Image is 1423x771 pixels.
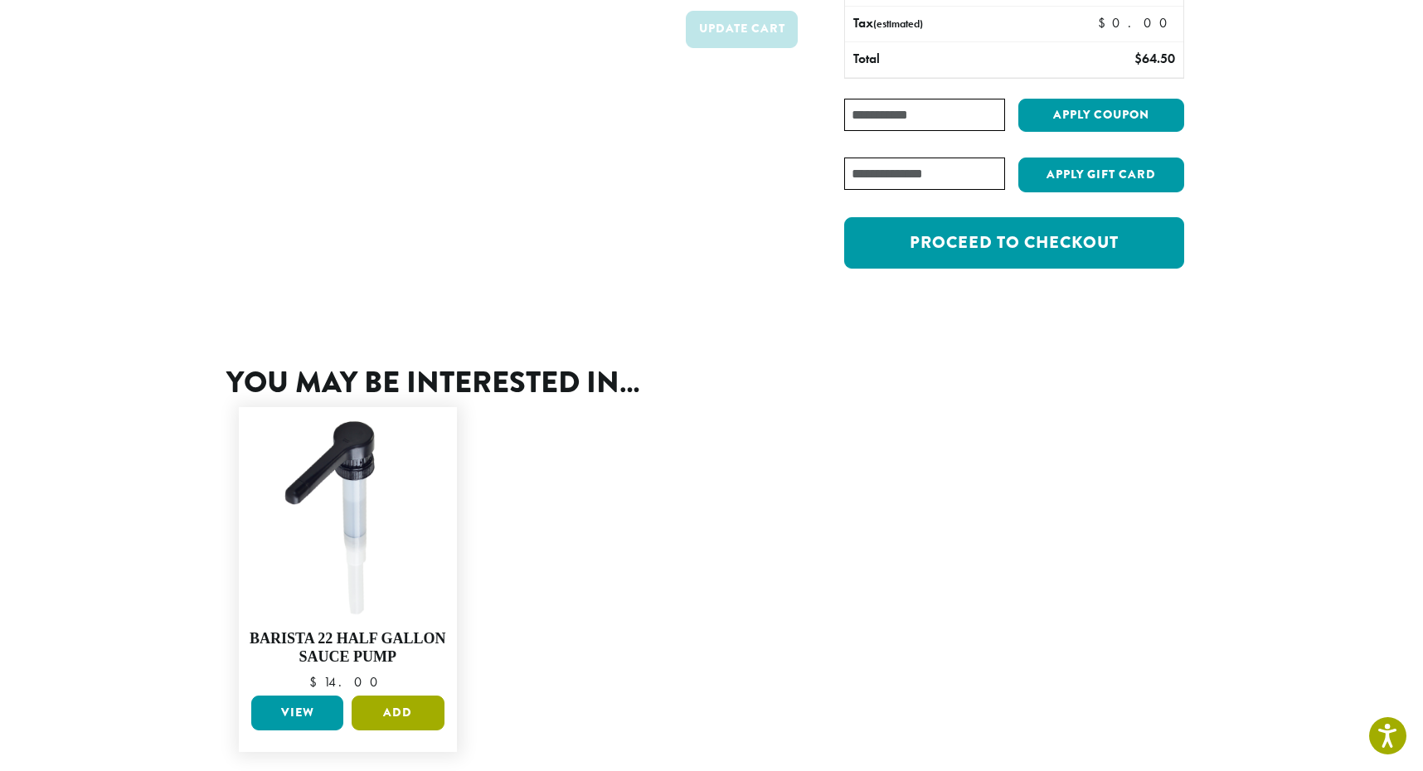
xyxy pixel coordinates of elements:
a: Barista 22 Half Gallon Sauce Pump $14.00 [247,415,449,689]
span: $ [1098,14,1112,32]
bdi: 14.00 [309,673,386,691]
span: $ [309,673,323,691]
h4: Barista 22 Half Gallon Sauce Pump [247,630,449,666]
span: $ [1134,50,1142,67]
img: DP1898.01.png [247,415,449,617]
bdi: 0.00 [1098,14,1175,32]
small: (estimated) [873,17,923,31]
button: Apply coupon [1018,99,1184,133]
h2: You may be interested in… [226,365,1197,400]
a: View [251,696,343,730]
button: Apply Gift Card [1018,158,1184,192]
button: Add [352,696,444,730]
th: Total [845,42,1048,77]
button: Update cart [686,11,798,48]
bdi: 64.50 [1134,50,1175,67]
th: Tax [845,7,1085,41]
a: Proceed to checkout [844,217,1184,269]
